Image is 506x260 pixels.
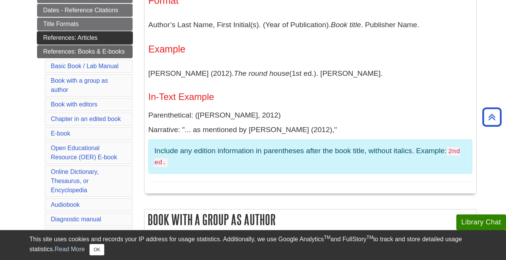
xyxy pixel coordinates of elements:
[456,214,506,230] button: Library Chat
[89,244,104,255] button: Close
[51,145,117,160] a: Open Educational Resource (OER) E-book
[480,112,504,122] a: Back to Top
[51,168,99,193] a: Online Dictionary, Thesaurus, or Encyclopedia
[37,18,133,31] a: Title Formats
[51,101,97,108] a: Book with editors
[51,216,101,222] a: Diagnostic manual
[148,62,472,85] p: [PERSON_NAME] (2012). (1st ed.). [PERSON_NAME].
[148,14,472,36] p: Author’s Last Name, First Initial(s). (Year of Publication). . Publisher Name.
[148,44,472,55] h3: Example
[29,235,477,255] div: This site uses cookies and records your IP address for usage statistics. Additionally, we use Goo...
[144,209,476,230] h2: Book with a group as author
[154,146,466,168] p: Include any edition information in parentheses after the book title, without italics. Example:
[148,92,472,102] h4: In-Text Example
[37,4,133,17] a: Dates - Reference Citations
[37,45,133,58] a: References: Books & E-books
[148,110,472,121] p: Parenthetical: ([PERSON_NAME], 2012)
[51,130,70,137] a: E-book
[55,246,85,252] a: Read More
[148,124,472,136] p: Narrative: "... as mentioned by [PERSON_NAME] (2012),"
[331,21,361,29] i: Book title
[37,31,133,44] a: References: Articles
[51,63,118,69] a: Basic Book / Lab Manual
[51,77,108,93] a: Book with a group as author
[367,235,373,240] sup: TM
[324,235,330,240] sup: TM
[51,116,121,122] a: Chapter in an edited book
[234,69,289,77] i: The round house
[51,201,80,208] a: Audiobook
